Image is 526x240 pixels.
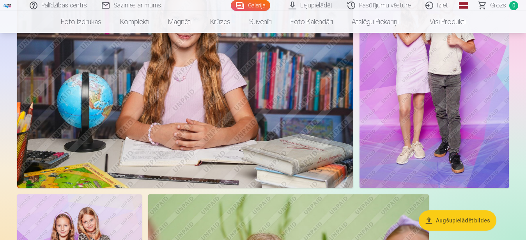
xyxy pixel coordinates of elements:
[159,11,201,33] a: Magnēti
[509,1,518,10] span: 0
[51,11,111,33] a: Foto izdrukas
[3,3,12,8] img: /fa1
[240,11,281,33] a: Suvenīri
[408,11,475,33] a: Visi produkti
[201,11,240,33] a: Krūzes
[342,11,408,33] a: Atslēgu piekariņi
[490,1,506,10] span: Grozs
[419,210,496,231] button: Augšupielādēt bildes
[111,11,159,33] a: Komplekti
[281,11,342,33] a: Foto kalendāri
